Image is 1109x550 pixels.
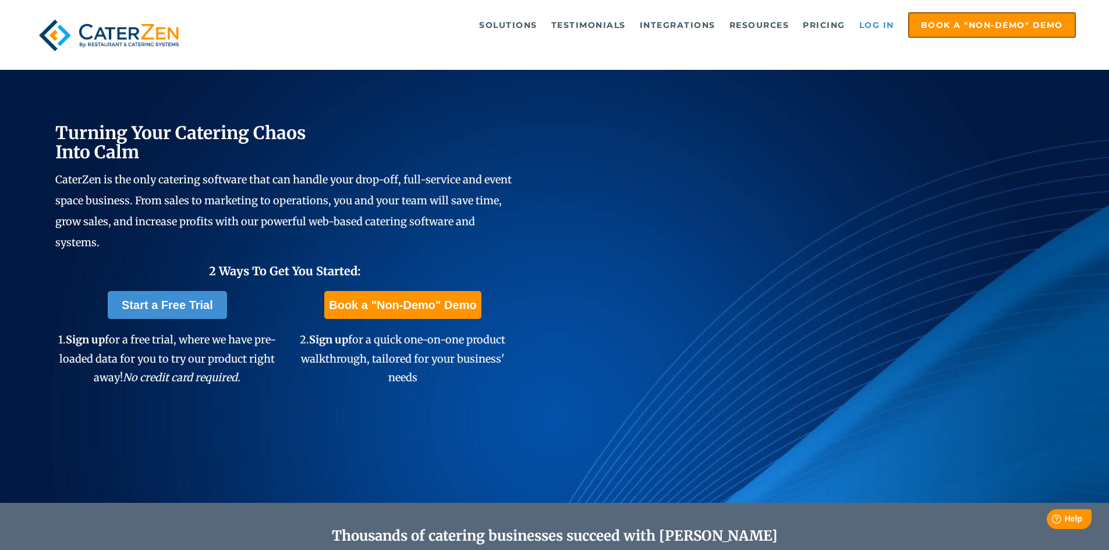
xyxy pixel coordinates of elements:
img: caterzen [33,12,185,58]
a: Pricing [797,13,851,37]
span: 2 Ways To Get You Started: [209,264,361,278]
span: CaterZen is the only catering software that can handle your drop-off, full-service and event spac... [55,173,512,249]
span: Turning Your Catering Chaos Into Calm [55,122,306,163]
div: Navigation Menu [211,12,1076,38]
a: Book a "Non-Demo" Demo [908,12,1076,38]
a: Resources [724,13,795,37]
h2: Thousands of catering businesses succeed with [PERSON_NAME] [111,528,998,545]
a: Start a Free Trial [108,291,227,319]
span: 2. for a quick one-on-one product walkthrough, tailored for your business' needs [300,333,505,384]
a: Integrations [634,13,721,37]
span: Sign up [66,333,105,346]
a: Testimonials [545,13,632,37]
a: Book a "Non-Demo" Demo [324,291,481,319]
span: 1. for a free trial, where we have pre-loaded data for you to try our product right away! [58,333,276,384]
em: No credit card required. [123,371,240,384]
a: Solutions [473,13,543,37]
a: Log in [853,13,900,37]
span: Sign up [309,333,348,346]
iframe: Help widget launcher [1005,505,1096,537]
